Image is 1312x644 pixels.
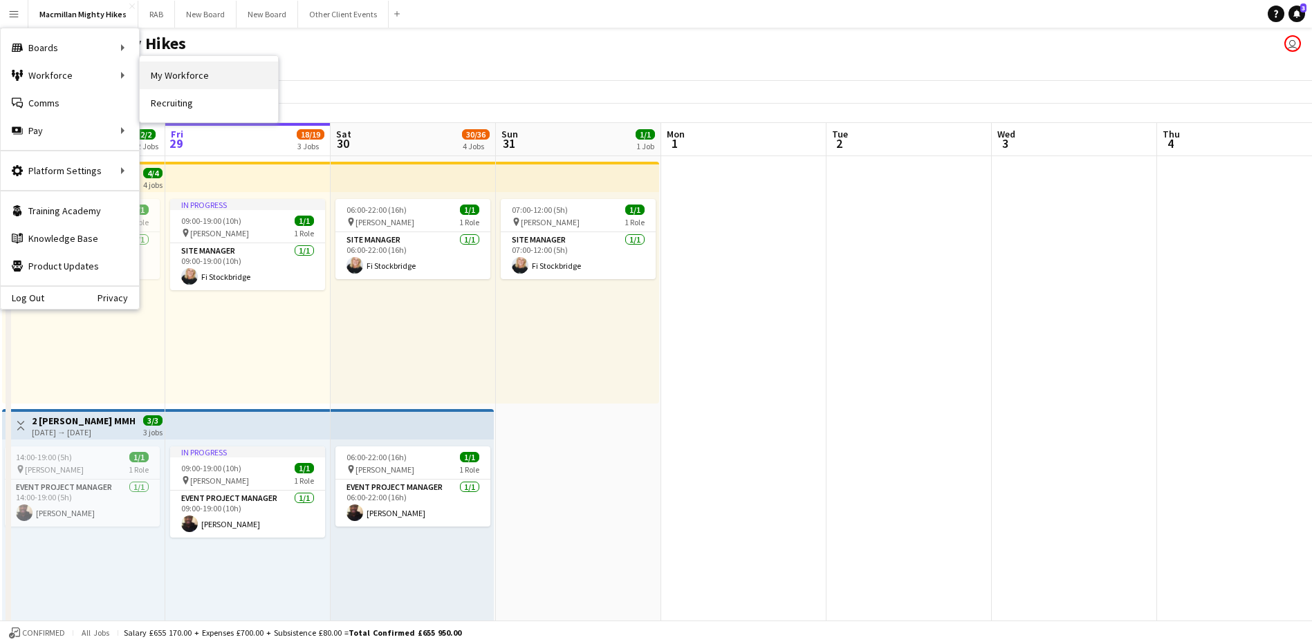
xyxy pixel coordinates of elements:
app-card-role: Site Manager1/107:00-12:00 (5h)Fi Stockbridge [501,232,656,279]
span: 06:00-22:00 (16h) [347,205,407,215]
app-card-role: Event Project Manager1/106:00-22:00 (16h)[PERSON_NAME] [335,480,490,527]
a: My Workforce [140,61,278,89]
app-job-card: 07:00-12:00 (5h)1/1 [PERSON_NAME]1 RoleSite Manager1/107:00-12:00 (5h)Fi Stockbridge [501,199,656,279]
div: Platform Settings [1,157,139,184]
span: Tue [832,128,848,140]
button: New Board [237,1,298,28]
span: 1/1 [295,216,314,226]
span: [PERSON_NAME] [355,464,414,475]
span: Sat [336,128,351,140]
span: 1/1 [129,452,149,462]
button: Other Client Events [298,1,389,28]
span: Fri [171,128,183,140]
button: New Board [175,1,237,28]
a: Knowledge Base [1,225,139,252]
div: Boards [1,34,139,61]
button: Confirmed [7,625,67,641]
span: Confirmed [22,628,65,638]
app-card-role: Event Project Manager1/109:00-19:00 (10h)[PERSON_NAME] [170,491,325,538]
span: [PERSON_NAME] [521,217,580,227]
button: RAB [138,1,175,28]
a: Training Academy [1,197,139,225]
app-job-card: 06:00-22:00 (16h)1/1 [PERSON_NAME]1 RoleEvent Project Manager1/106:00-22:00 (16h)[PERSON_NAME] [335,446,490,527]
app-card-role: Site Manager1/106:00-22:00 (16h)Fi Stockbridge [335,232,490,279]
span: [PERSON_NAME] [25,464,84,475]
span: 1 [665,135,685,151]
app-job-card: 06:00-22:00 (16h)1/1 [PERSON_NAME]1 RoleSite Manager1/106:00-22:00 (16h)Fi Stockbridge [335,199,490,279]
span: 09:00-19:00 (10h) [181,463,241,473]
a: Product Updates [1,252,139,280]
div: 4 jobs [143,178,163,190]
span: [PERSON_NAME] [190,475,249,486]
div: In progress [170,446,325,457]
span: 1 Role [625,217,645,227]
app-user-avatar: Liz Sutton [1284,35,1301,52]
a: Privacy [98,292,139,303]
span: Thu [1163,128,1180,140]
span: Mon [667,128,685,140]
div: Pay [1,117,139,144]
div: Workforce [1,61,139,89]
span: 2/2 [136,129,156,140]
span: Sun [501,128,518,140]
span: 3/3 [143,415,163,426]
app-card-role: Event Project Manager1/114:00-19:00 (5h)[PERSON_NAME] [5,480,160,527]
span: 1/1 [636,129,655,140]
div: In progress [170,199,325,210]
span: 29 [169,135,183,151]
div: 4 Jobs [463,141,489,151]
a: 3 [1288,6,1305,22]
span: 3 [995,135,1015,151]
a: Comms [1,89,139,117]
span: 1 Role [459,217,479,227]
span: 4/4 [143,168,163,178]
div: 3 jobs [143,426,163,437]
span: 07:00-12:00 (5h) [512,205,568,215]
h3: 2 [PERSON_NAME] MMH- 3 day role [32,415,135,427]
div: [DATE] → [DATE] [32,427,135,437]
span: Wed [997,128,1015,140]
button: Macmillan Mighty Hikes [28,1,138,28]
span: 2 [830,135,848,151]
span: 1 Role [294,475,314,486]
span: 14:00-19:00 (5h) [16,452,72,462]
app-job-card: In progress09:00-19:00 (10h)1/1 [PERSON_NAME]1 RoleSite Manager1/109:00-19:00 (10h)Fi Stockbridge [170,199,325,290]
span: 3 [1300,3,1306,12]
span: 1/1 [295,463,314,473]
span: [PERSON_NAME] [355,217,414,227]
span: 31 [499,135,518,151]
div: 1 Job [636,141,654,151]
span: 1/1 [625,205,645,215]
app-card-role: Site Manager1/109:00-19:00 (10h)Fi Stockbridge [170,243,325,290]
span: 09:00-19:00 (10h) [181,216,241,226]
div: 3 Jobs [297,141,324,151]
a: Log Out [1,292,44,303]
span: 1 Role [459,464,479,475]
a: Recruiting [140,89,278,117]
span: 1/1 [460,205,479,215]
span: 18/19 [297,129,324,140]
span: 1/1 [460,452,479,462]
app-job-card: In progress09:00-19:00 (10h)1/1 [PERSON_NAME]1 RoleEvent Project Manager1/109:00-19:00 (10h)[PERS... [170,446,325,538]
div: 2 Jobs [137,141,158,151]
app-job-card: 14:00-19:00 (5h)1/1 [PERSON_NAME]1 RoleEvent Project Manager1/114:00-19:00 (5h)[PERSON_NAME] [5,446,160,527]
span: Total Confirmed £655 950.00 [349,627,461,638]
span: All jobs [79,627,112,638]
span: [PERSON_NAME] [190,228,249,238]
span: 1 Role [294,228,314,238]
span: 30/36 [462,129,490,140]
span: 06:00-22:00 (16h) [347,452,407,462]
span: 4 [1161,135,1180,151]
div: Salary £655 170.00 + Expenses £700.00 + Subsistence £80.00 = [124,627,461,638]
span: 30 [334,135,351,151]
span: 1 Role [129,464,149,475]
